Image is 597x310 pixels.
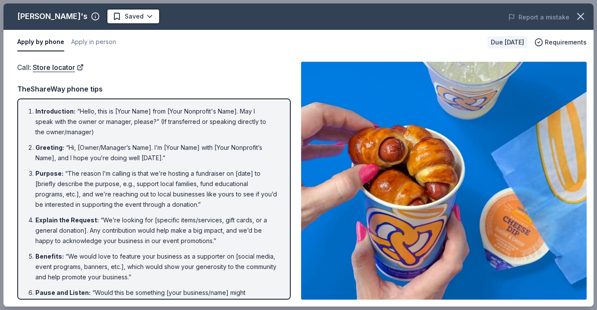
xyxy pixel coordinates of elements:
[33,62,84,73] a: Store locator
[487,36,528,48] div: Due [DATE]
[534,37,587,47] button: Requirements
[35,215,278,246] li: “We’re looking for [specific items/services, gift cards, or a general donation]. Any contribution...
[35,253,64,260] span: Benefits :
[35,288,278,308] li: “Would this be something [your business/name] might consider supporting?”
[107,9,160,24] button: Saved
[35,170,63,177] span: Purpose :
[35,216,99,224] span: Explain the Request :
[508,12,569,22] button: Report a mistake
[35,144,64,151] span: Greeting :
[17,83,291,95] div: TheShareWay phone tips
[125,11,144,22] span: Saved
[545,37,587,47] span: Requirements
[35,289,91,296] span: Pause and Listen :
[35,251,278,282] li: “We would love to feature your business as a supporter on [social media, event programs, banners,...
[17,62,291,73] div: Call :
[35,142,278,163] li: “Hi, [Owner/Manager’s Name]. I’m [Your Name] with [Your Nonprofit’s Name], and I hope you’re doin...
[17,33,64,51] button: Apply by phone
[301,62,587,300] img: Image for Auntie Anne's
[17,9,88,23] div: [PERSON_NAME]'s
[71,33,116,51] button: Apply in person
[35,108,75,115] span: Introduction :
[35,168,278,210] li: “The reason I’m calling is that we’re hosting a fundraiser on [date] to [briefly describe the pur...
[35,106,278,137] li: “Hello, this is [Your Name] from [Your Nonprofit's Name]. May I speak with the owner or manager, ...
